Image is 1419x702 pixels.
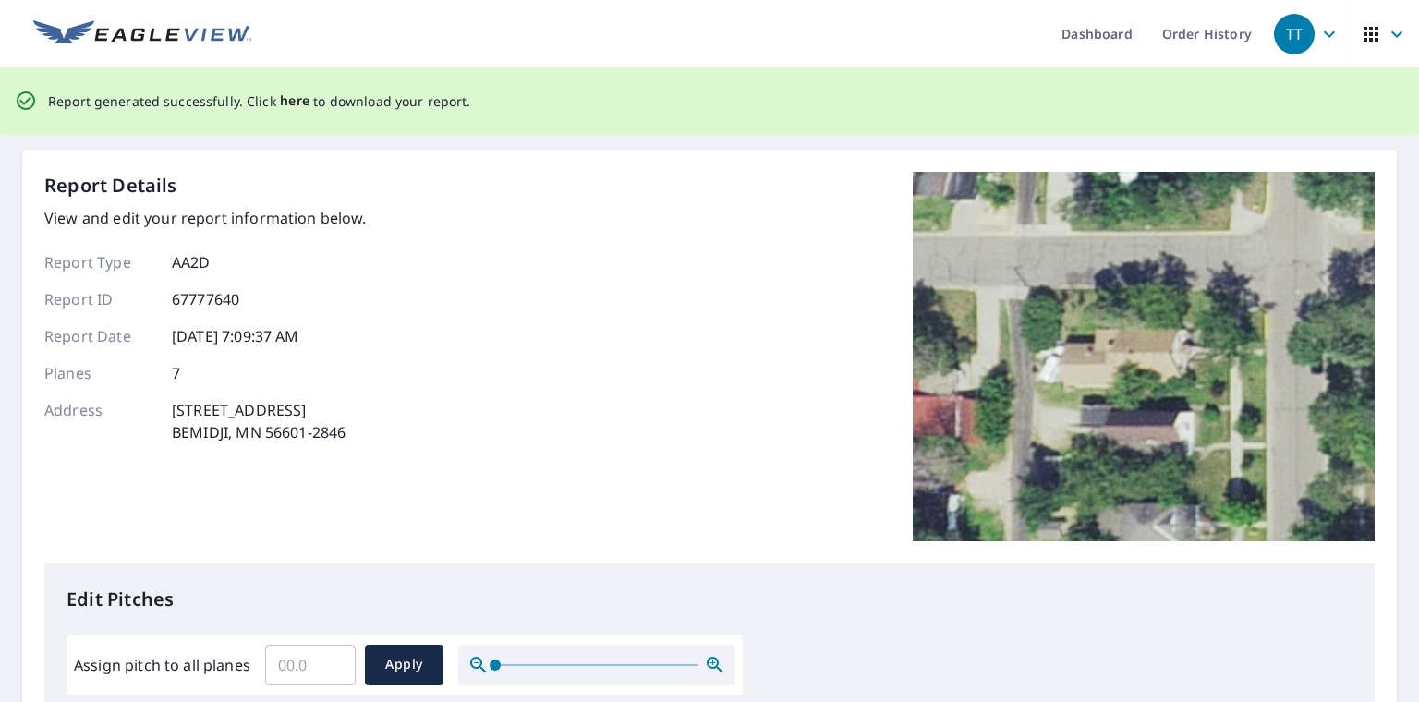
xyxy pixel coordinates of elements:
[265,639,356,691] input: 00.0
[44,288,155,310] p: Report ID
[172,251,211,273] p: AA2D
[67,586,1352,613] p: Edit Pitches
[172,362,180,384] p: 7
[1274,14,1315,54] div: TT
[44,251,155,273] p: Report Type
[365,645,443,685] button: Apply
[172,288,239,310] p: 67777640
[172,325,299,347] p: [DATE] 7:09:37 AM
[48,90,471,113] p: Report generated successfully. Click to download your report.
[44,325,155,347] p: Report Date
[44,399,155,443] p: Address
[74,654,250,676] label: Assign pitch to all planes
[44,172,177,200] p: Report Details
[44,207,367,229] p: View and edit your report information below.
[172,399,346,443] p: [STREET_ADDRESS] BEMIDJI, MN 56601-2846
[33,20,251,48] img: EV Logo
[380,653,429,676] span: Apply
[280,90,310,113] button: here
[913,172,1375,541] img: Top image
[44,362,155,384] p: Planes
